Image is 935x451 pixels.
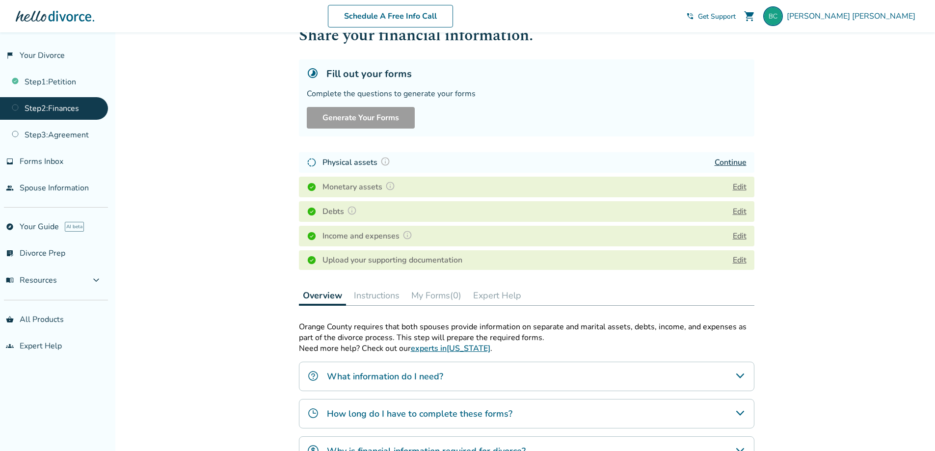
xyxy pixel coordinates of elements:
a: experts in[US_STATE] [411,343,490,354]
button: My Forms(0) [407,286,465,305]
span: AI beta [65,222,84,232]
img: In Progress [307,158,317,167]
span: Get Support [698,12,736,21]
button: Instructions [350,286,403,305]
button: Edit [733,206,747,217]
button: Overview [299,286,346,306]
h4: Debts [322,205,360,218]
h4: Physical assets [322,156,393,169]
img: Question Mark [380,157,390,166]
p: Orange County requires that both spouses provide information on separate and marital assets, debt... [299,321,754,343]
div: How long do I have to complete these forms? [299,399,754,428]
span: Forms Inbox [20,156,63,167]
img: Completed [307,231,317,241]
img: What information do I need? [307,370,319,382]
h4: Upload your supporting documentation [322,254,462,266]
button: Generate Your Forms [307,107,415,129]
span: [PERSON_NAME] [PERSON_NAME] [787,11,919,22]
span: inbox [6,158,14,165]
a: Edit [733,255,747,265]
span: menu_book [6,276,14,284]
button: Expert Help [469,286,525,305]
span: groups [6,342,14,350]
h4: What information do I need? [327,370,443,383]
a: Continue [715,157,747,168]
span: list_alt_check [6,249,14,257]
span: people [6,184,14,192]
span: Resources [6,275,57,286]
div: Complete the questions to generate your forms [307,88,747,99]
div: What information do I need? [299,362,754,391]
h4: How long do I have to complete these forms? [327,407,512,420]
span: shopping_basket [6,316,14,323]
img: Question Mark [347,206,357,215]
img: Question Mark [402,230,412,240]
span: flag_2 [6,52,14,59]
h4: Monetary assets [322,181,398,193]
span: expand_more [90,274,102,286]
img: Brad Correll [763,6,783,26]
img: Question Mark [385,181,395,191]
a: phone_in_talkGet Support [686,12,736,21]
h1: Share your financial information. [299,24,754,48]
span: explore [6,223,14,231]
img: Completed [307,182,317,192]
p: Need more help? Check out our . [299,343,754,354]
h5: Fill out your forms [326,67,412,80]
a: Schedule A Free Info Call [328,5,453,27]
img: Completed [307,255,317,265]
span: shopping_cart [744,10,755,22]
img: How long do I have to complete these forms? [307,407,319,419]
button: Edit [733,230,747,242]
span: phone_in_talk [686,12,694,20]
button: Edit [733,181,747,193]
img: Completed [307,207,317,216]
iframe: Chat Widget [886,404,935,451]
h4: Income and expenses [322,230,415,242]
